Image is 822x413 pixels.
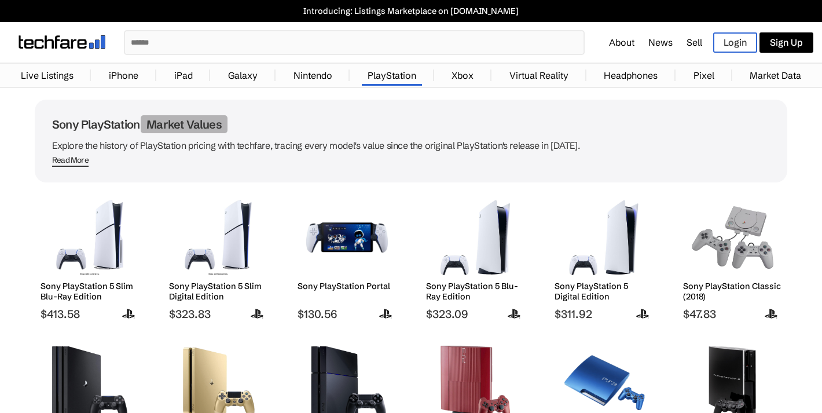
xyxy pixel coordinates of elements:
[555,281,654,302] h2: Sony PlayStation 5 Digital Edition
[555,307,654,321] span: $311.92
[288,64,338,87] a: Nintendo
[35,194,145,321] a: Sony PlayStation 5 Slim Blu-Ray Edition Sony PlayStation 5 Slim Blu-Ray Edition $413.58 sony-logo
[609,36,634,48] a: About
[52,155,89,167] span: Read More
[222,64,263,87] a: Galaxy
[759,32,813,53] a: Sign Up
[41,307,140,321] span: $413.58
[118,306,140,321] img: sony-logo
[683,307,782,321] span: $47.83
[298,307,397,321] span: $130.56
[760,306,782,321] img: sony-logo
[52,155,89,165] div: Read More
[169,307,268,321] span: $323.83
[426,307,525,321] span: $323.09
[446,64,479,87] a: Xbox
[598,64,663,87] a: Headphones
[503,306,525,321] img: sony-logo
[141,115,227,133] span: Market Values
[292,194,402,321] a: Sony PlayStation Portal Sony PlayStation Portal $130.56 sony-logo
[298,281,397,291] h2: Sony PlayStation Portal
[19,35,105,49] img: techfare logo
[683,281,782,302] h2: Sony PlayStation Classic (2018)
[41,281,140,302] h2: Sony PlayStation 5 Slim Blu-Ray Edition
[49,200,131,275] img: Sony PlayStation 5 Slim Blu-Ray Edition
[52,117,770,131] h1: Sony PlayStation
[246,306,268,321] img: sony-logo
[375,306,397,321] img: sony-logo
[563,200,645,275] img: Sony PlayStation 5 Digital Edition
[103,64,144,87] a: iPhone
[687,36,702,48] a: Sell
[435,200,516,275] img: Sony PlayStation 5 Blu-Ray Edition
[744,64,807,87] a: Market Data
[648,36,673,48] a: News
[426,281,525,302] h2: Sony PlayStation 5 Blu-Ray Edition
[362,64,422,87] a: PlayStation
[306,200,388,275] img: Sony PlayStation Portal
[52,137,770,153] p: Explore the history of PlayStation pricing with techfare, tracing every model's value since the o...
[549,194,659,321] a: Sony PlayStation 5 Digital Edition Sony PlayStation 5 Digital Edition $311.92 sony-logo
[6,6,816,16] a: Introducing: Listings Marketplace on [DOMAIN_NAME]
[420,194,530,321] a: Sony PlayStation 5 Blu-Ray Edition Sony PlayStation 5 Blu-Ray Edition $323.09 sony-logo
[688,64,720,87] a: Pixel
[163,194,273,321] a: Sony PlayStation 5 Slim Digital Edition Sony PlayStation 5 Slim Digital Edition $323.83 sony-logo
[169,281,268,302] h2: Sony PlayStation 5 Slim Digital Edition
[178,200,259,275] img: Sony PlayStation 5 Slim Digital Edition
[15,64,79,87] a: Live Listings
[677,194,787,321] a: Sony PlayStation Classic Sony PlayStation Classic (2018) $47.83 sony-logo
[713,32,757,53] a: Login
[504,64,574,87] a: Virtual Reality
[168,64,199,87] a: iPad
[632,306,654,321] img: sony-logo
[692,200,773,275] img: Sony PlayStation Classic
